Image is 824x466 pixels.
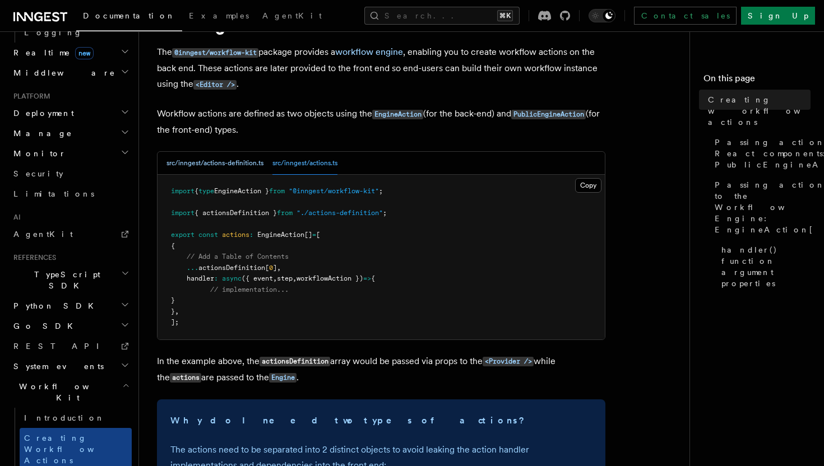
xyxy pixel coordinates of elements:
[249,231,253,239] span: :
[214,274,218,282] span: :
[717,240,811,293] a: handler() function argument properties
[634,7,737,25] a: Contact sales
[9,148,66,159] span: Monitor
[269,373,297,383] code: Engine
[13,169,63,178] span: Security
[157,44,605,92] p: The package provides a , enabling you to create workflow actions on the back end. These actions a...
[222,231,249,239] span: actions
[187,274,214,282] span: handler
[9,43,132,63] button: Realtimenew
[262,11,322,20] span: AgentKit
[9,128,72,139] span: Manage
[170,373,201,383] code: actions
[9,92,50,101] span: Platform
[222,274,242,282] span: async
[589,9,615,22] button: Toggle dark mode
[316,231,320,239] span: [
[9,296,132,316] button: Python SDK
[9,264,132,296] button: TypeScript SDK
[171,296,175,304] span: }
[256,3,328,30] a: AgentKit
[277,209,293,217] span: from
[703,72,811,90] h4: On this page
[9,300,100,311] span: Python SDK
[9,356,132,376] button: System events
[171,231,195,239] span: export
[171,209,195,217] span: import
[273,274,277,282] span: ,
[9,320,80,332] span: Go SDK
[171,187,195,195] span: import
[383,209,387,217] span: ;
[297,274,363,282] span: workflowAction })
[242,274,273,282] span: ({ event
[483,357,534,366] code: <Provider />
[277,274,293,282] span: step
[372,108,423,119] a: EngineAction
[170,415,527,426] strong: Why do I need two types of actions?
[24,413,105,422] span: Introduction
[9,47,94,58] span: Realtime
[24,28,82,37] span: Logging
[175,307,179,315] span: ,
[195,209,277,217] span: { actionsDefinition }
[9,381,122,403] span: Workflow Kit
[721,244,811,289] span: handler() function argument properties
[166,152,263,175] button: src/inngest/actions-definition.ts
[304,231,312,239] span: []
[9,103,132,123] button: Deployment
[9,316,132,336] button: Go SDK
[187,253,289,260] span: // Add a Table of Contents
[157,353,605,386] p: In the example above, the array would be passed via props to the while the are passed to the .
[497,10,513,21] kbd: ⌘K
[9,184,132,204] a: Limitations
[703,90,811,132] a: Creating workflow actions
[269,372,297,383] a: Engine
[293,274,297,282] span: ,
[195,187,198,195] span: {
[171,318,179,326] span: ];
[210,286,289,293] span: // implementation...
[9,336,132,356] a: REST API
[372,110,423,119] code: EngineAction
[198,231,218,239] span: const
[75,47,94,59] span: new
[297,209,383,217] span: "./actions-definition"
[257,231,304,239] span: EngineAction
[171,307,175,315] span: }
[379,187,383,195] span: ;
[189,11,249,20] span: Examples
[13,342,109,351] span: REST API
[364,7,520,25] button: Search...⌘K
[9,63,132,83] button: Middleware
[710,132,811,175] a: Passing actions to the React components: PublicEngineAction[]
[575,178,601,193] button: Copy
[9,123,132,143] button: Manage
[172,48,258,58] code: @inngest/workflow-kit
[172,46,258,57] a: @inngest/workflow-kit
[371,274,375,282] span: {
[157,106,605,138] p: Workflow actions are defined as two objects using the (for the back-end) and (for the front-end) ...
[9,108,74,119] span: Deployment
[269,187,285,195] span: from
[741,7,815,25] a: Sign Up
[187,264,198,272] span: ...
[312,231,316,239] span: =
[214,187,269,195] span: EngineAction }
[13,189,94,198] span: Limitations
[193,78,237,89] a: <Editor />
[193,80,237,90] code: <Editor />
[9,224,132,244] a: AgentKit
[710,175,811,240] a: Passing actions to the Workflow Engine: EngineAction[]
[20,408,132,428] a: Introduction
[9,361,104,372] span: System events
[9,269,121,291] span: TypeScript SDK
[83,11,175,20] span: Documentation
[335,46,403,57] a: workflow engine
[9,213,21,222] span: AI
[76,3,182,31] a: Documentation
[198,187,214,195] span: type
[9,164,132,184] a: Security
[9,67,115,78] span: Middleware
[289,187,379,195] span: "@inngest/workflow-kit"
